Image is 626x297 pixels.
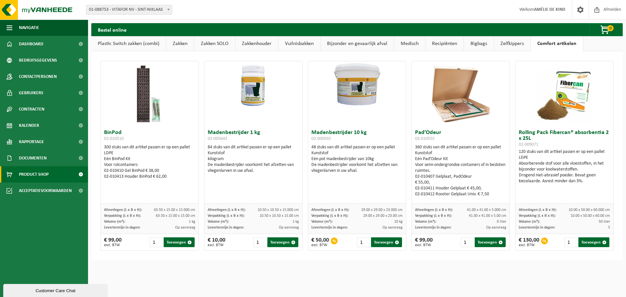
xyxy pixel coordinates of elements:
[415,136,435,141] span: 02-010555
[208,243,225,247] span: excl. BTW
[104,220,125,224] span: Volume (m³):
[531,36,583,51] a: Comfort artikelen
[571,214,610,218] span: 10.00 x 50.00 x 60.00 cm
[519,161,610,172] div: Absorberende stof voor alle vloeistoffen, in het bijzonder voor koolwaterstoffen.
[194,36,235,51] a: Zakken SOLO
[519,172,610,184] div: Drogend niet-abrasief poeder. Bevat geen kiezelaarde. Asrest minder dan 3%.
[464,36,494,51] a: Bigbags
[311,220,333,224] span: Volume (m³):
[86,5,172,14] span: 01-088753 - VITAFOR NV - SINT-NIKLAAS
[415,162,506,197] div: Voor semi-ondergrondse containers of in besloten ruimtes. 02-010407 Gelplaat, PadOdeur € 55,00, 0...
[189,220,195,224] span: 1 kg
[357,237,370,247] input: 1
[208,136,227,141] span: 02-005642
[415,208,453,212] span: Afmetingen (L x B x H):
[519,142,538,147] span: 02-009071
[361,208,403,212] span: 29.00 x 29.00 x 23.000 cm
[311,226,348,230] span: Levertermijn in dagen:
[156,214,195,218] span: 63.50 x 15.00 x 15.00 cm
[519,243,539,247] span: excl. BTW
[519,214,556,218] span: Verpakking (L x B x H):
[204,61,302,110] img: 02-005642
[208,226,244,230] span: Levertermijn in dagen:
[154,208,195,212] span: 63.50 x 15.00 x 15.000 cm
[104,150,195,156] div: LDPE
[19,20,39,36] span: Navigatie
[320,36,394,51] a: Bijzonder en gevaarlijk afval
[519,226,555,230] span: Levertermijn in dagen:
[415,144,506,197] div: 360 stuks van dit artikel passen er op een pallet
[415,220,436,224] span: Volume (m³):
[19,150,47,166] span: Documenten
[253,237,267,247] input: 1
[311,162,403,174] div: De madenbestrijder voorkomt het afzetten van vliegenlarven in uw afval.
[278,36,320,51] a: Vuilnisbakken
[415,243,433,247] span: excl. BTW
[415,214,452,218] span: Verpakking (L x B x H):
[104,237,122,247] div: € 99,00
[19,134,44,150] span: Rapportage
[260,214,299,218] span: 10.50 x 10.50 x 15.00 cm
[208,208,246,212] span: Afmetingen (L x B x H):
[91,36,166,51] a: Plastic Switch zakken (combi)
[534,7,565,12] strong: AMÉLIE DE KIND
[608,226,610,230] span: 5
[267,237,298,247] button: Toevoegen
[425,36,464,51] a: Recipiënten
[589,23,622,36] button: 0
[475,237,506,247] button: Toevoegen
[104,162,195,180] div: Voor rolcontainers 02-010410 Gel BinPod € 38,00 02-010413 Houder BinPod € 62,00
[311,150,403,156] div: Kunststof
[19,68,57,85] span: Contactpersonen
[494,36,530,51] a: Zelfkippers
[519,237,539,247] div: € 130,00
[415,226,451,230] span: Levertermijn in dagen:
[382,226,403,230] span: Op aanvraag
[279,226,299,230] span: Op aanvraag
[175,226,195,230] span: Op aanvraag
[19,117,39,134] span: Kalender
[415,130,506,143] h3: Pad’Odeur
[578,237,609,247] button: Toevoegen
[519,220,540,224] span: Volume (m³):
[467,208,506,212] span: 41.00 x 41.00 x 5.000 cm
[104,136,124,141] span: 02-010510
[461,237,474,247] input: 1
[311,144,403,174] div: 48 stuks van dit artikel passen er op een pallet
[311,208,349,212] span: Afmetingen (L x B x H):
[415,237,433,247] div: € 99,00
[3,283,109,297] iframe: chat widget
[19,36,43,52] span: Dashboard
[19,101,44,117] span: Contracten
[104,226,140,230] span: Levertermijn in dagen:
[519,130,610,147] h3: Rolling Pack Fibercan® absorbentia 2 x 25L
[292,220,299,224] span: 1 kg
[19,166,49,183] span: Product Shop
[19,183,72,199] span: Acceptatievoorwaarden
[486,226,506,230] span: Op aanvraag
[519,149,610,184] div: 120 stuks van dit artikel passen er op een pallet
[497,220,506,224] span: 0 liter
[428,61,493,126] img: 02-010555
[208,237,225,247] div: € 10,00
[311,237,329,247] div: € 50,00
[607,25,614,31] span: 0
[532,61,597,126] img: 02-009071
[519,155,610,161] div: LDPE
[363,214,403,218] span: 29.00 x 29.00 x 23.00 cm
[166,36,194,51] a: Zakken
[235,36,278,51] a: Zakkenhouder
[208,144,299,174] div: 84 stuks van dit artikel passen er op een pallet
[208,162,299,174] div: De madenbestrijder voorkomt het afzetten van vliegenlarven in uw afval.
[311,243,329,247] span: excl. BTW
[86,5,172,15] span: 01-088753 - VITAFOR NV - SINT-NIKLAAS
[208,130,299,143] h3: Madenbestrijder 1 kg
[308,61,406,110] img: 02-000935
[208,150,299,156] div: Kunststof
[564,237,578,247] input: 1
[311,156,403,162] div: Eén pot madenbestrijder van 10kg
[394,220,403,224] span: 10 kg
[394,36,425,51] a: Medisch
[104,208,142,212] span: Afmetingen (L x B x H):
